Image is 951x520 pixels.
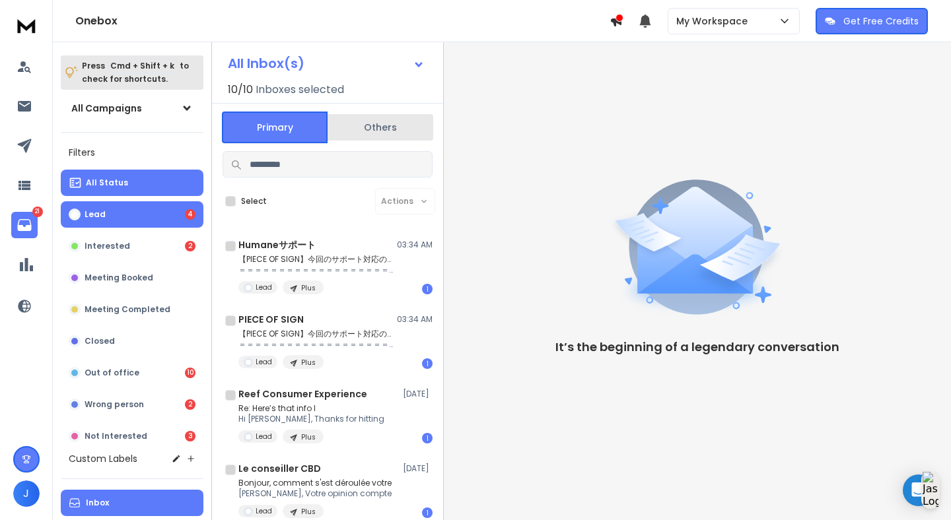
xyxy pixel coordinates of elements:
p: 03:34 AM [397,240,433,250]
h1: PIECE OF SIGN [238,313,304,326]
button: Wrong person2 [61,391,203,418]
div: 3 [185,431,195,441]
a: 21 [11,212,38,238]
button: Lead4 [61,201,203,228]
p: Lead [85,209,106,220]
p: Plus [301,507,316,517]
p: Lead [256,432,272,441]
button: Meeting Completed [61,296,203,323]
button: Get Free Credits [816,8,928,34]
p: 03:34 AM [397,314,433,325]
p: Bonjour, comment s'est déroulée votre [238,478,392,488]
h3: Filters [61,143,203,162]
p: Lead [256,282,272,292]
button: J [13,480,40,507]
p: 【PIECE OF SIGN】今回のサポート対応の評価をお願いします Can I [238,254,397,265]
button: Others [328,113,433,142]
div: 1 [422,433,433,443]
p: ＝＝＝＝＝＝＝＝＝＝＝＝＝＝＝＝＝＝＝＝＝＝＝＝＝＝＝＝＝＝ ※こちらはサポーターの回答後、自動配信されるメールです※ ＝＝＝＝＝＝＝＝＝＝＝＝＝＝＝＝＝＝＝＝＝＝＝＝＝＝＝＝＝＝ To Our... [238,265,397,275]
h1: All Campaigns [71,102,142,115]
p: 【PIECE OF SIGN】今回のサポート対応の評価をお願いします Just checking [238,329,397,339]
p: Lead [256,506,272,516]
button: Interested2 [61,233,203,259]
p: Meeting Booked [85,273,153,283]
p: Plus [301,283,316,293]
div: Open Intercom Messenger [903,474,934,506]
div: 2 [185,241,195,251]
p: 21 [32,207,43,217]
button: Inbox [61,490,203,516]
p: All Status [86,178,128,188]
p: It’s the beginning of a legendary conversation [555,338,839,356]
img: logo [13,13,40,38]
p: ＝＝＝＝＝＝＝＝＝＝＝＝＝＝＝＝＝＝＝＝＝＝＝＝＝＝＝＝＝＝ ※こちらはサポーターの回答後、自動配信されるメールです※ ＝＝＝＝＝＝＝＝＝＝＝＝＝＝＝＝＝＝＝＝＝＝＝＝＝＝＝＝＝＝ To Our... [238,339,397,350]
p: Plus [301,432,316,442]
p: Inbox [86,498,109,508]
div: 1 [422,358,433,369]
p: Closed [85,336,115,346]
span: Cmd + Shift + k [108,58,176,73]
p: Re: Here’s that info I [238,403,384,414]
h1: Onebox [75,13,610,29]
p: Meeting Completed [85,304,170,315]
h3: Custom Labels [69,452,137,465]
p: Press to check for shortcuts. [82,59,189,86]
h1: Reef Consumer Experience [238,387,367,401]
button: Out of office10 [61,360,203,386]
p: Plus [301,358,316,368]
button: Not Interested3 [61,423,203,449]
button: Closed [61,328,203,354]
p: Lead [256,357,272,367]
h1: Le conseiller CBD [238,462,321,475]
button: All Inbox(s) [217,50,435,77]
label: Select [241,196,267,207]
div: 10 [185,368,195,378]
p: Out of office [85,368,139,378]
div: 4 [185,209,195,220]
p: [DATE] [403,389,433,399]
h3: Inboxes selected [256,82,344,98]
p: [PERSON_NAME], Votre opinion compte [238,488,392,499]
p: Not Interested [85,431,147,441]
button: All Campaigns [61,95,203,121]
h1: Humaneサポート [238,238,316,251]
p: Wrong person [85,399,144,410]
div: 1 [422,507,433,518]
h1: All Inbox(s) [228,57,304,70]
button: All Status [61,170,203,196]
span: 10 / 10 [228,82,253,98]
p: Interested [85,241,130,251]
button: Meeting Booked [61,265,203,291]
div: 1 [422,284,433,294]
p: Get Free Credits [843,15,919,28]
p: My Workspace [676,15,753,28]
p: [DATE] [403,463,433,474]
button: Primary [222,112,328,143]
p: Hi [PERSON_NAME], Thanks for hitting [238,414,384,424]
div: 2 [185,399,195,410]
